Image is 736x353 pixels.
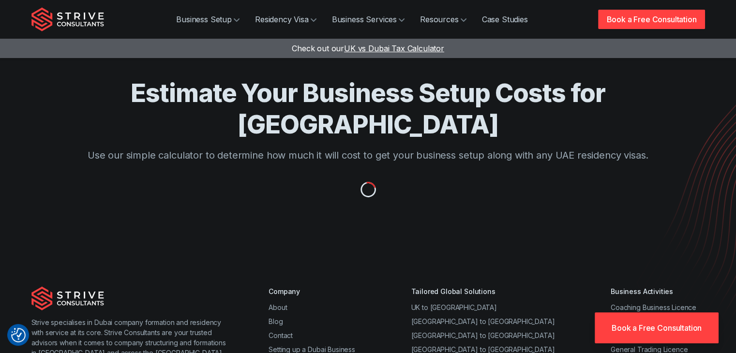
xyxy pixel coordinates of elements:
[31,7,104,31] img: Strive Consultants
[411,331,555,339] a: [GEOGRAPHIC_DATA] to [GEOGRAPHIC_DATA]
[324,10,412,29] a: Business Services
[411,286,555,296] div: Tailored Global Solutions
[411,317,555,325] a: [GEOGRAPHIC_DATA] to [GEOGRAPHIC_DATA]
[269,331,293,339] a: Contact
[31,286,104,310] img: Strive Consultants
[269,303,287,311] a: About
[70,148,666,162] p: Use our simple calculator to determine how much it will cost to get your business setup along wit...
[611,286,705,296] div: Business Activities
[70,77,666,140] h1: Estimate Your Business Setup Costs for [GEOGRAPHIC_DATA]
[11,328,26,342] button: Consent Preferences
[595,312,719,343] a: Book a Free Consultation
[411,303,496,311] a: UK to [GEOGRAPHIC_DATA]
[344,44,444,53] span: UK vs Dubai Tax Calculator
[11,328,26,342] img: Revisit consent button
[611,303,696,311] a: Coaching Business Licence
[247,10,324,29] a: Residency Visa
[269,286,355,296] div: Company
[474,10,536,29] a: Case Studies
[168,10,247,29] a: Business Setup
[292,44,444,53] a: Check out ourUK vs Dubai Tax Calculator
[412,10,474,29] a: Resources
[269,317,283,325] a: Blog
[598,10,705,29] a: Book a Free Consultation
